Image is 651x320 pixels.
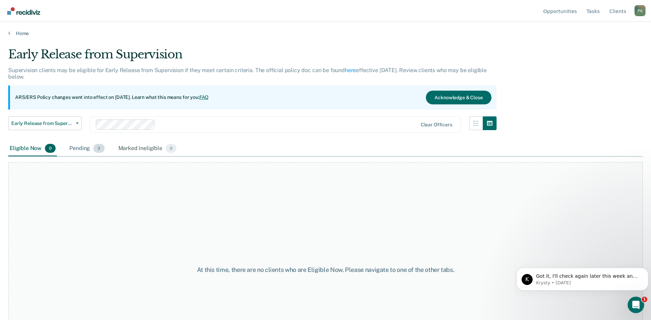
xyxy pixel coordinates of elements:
[8,67,487,80] p: Supervision clients may be eligible for Early Release from Supervision if they meet certain crite...
[628,297,644,313] iframe: Intercom live chat
[642,297,647,302] span: 1
[45,144,56,153] span: 0
[93,144,104,153] span: 3
[635,5,646,16] div: P G
[8,141,57,156] div: Eligible Now0
[199,94,209,100] a: FAQ
[11,121,73,126] span: Early Release from Supervision
[635,5,646,16] button: Profile dropdown button
[117,141,178,156] div: Marked Ineligible0
[7,7,40,15] img: Recidiviz
[167,266,484,274] div: At this time, there are no clients who are Eligible Now. Please navigate to one of the other tabs.
[426,91,491,104] button: Acknowledge & Close
[421,122,452,128] div: Clear officers
[345,67,356,73] a: here
[68,141,106,156] div: Pending3
[8,116,82,130] button: Early Release from Supervision
[8,47,497,67] div: Early Release from Supervision
[166,144,176,153] span: 0
[514,253,651,301] iframe: Intercom notifications message
[8,30,643,36] a: Home
[15,94,209,101] p: ARS/ERS Policy changes went into effect on [DATE]. Learn what this means for you:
